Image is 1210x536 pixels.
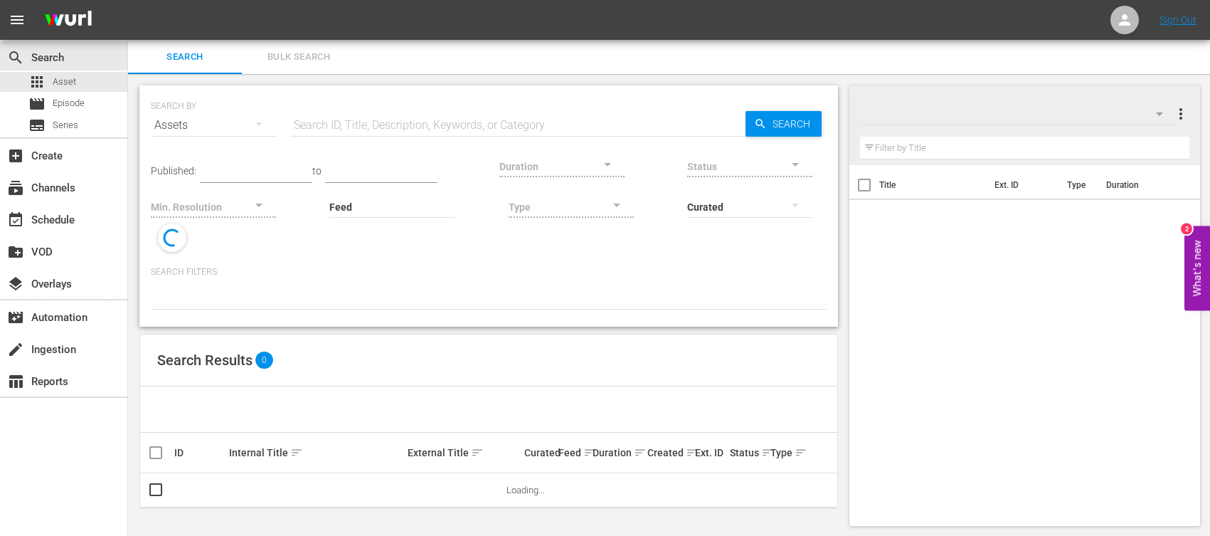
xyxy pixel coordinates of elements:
[157,352,253,369] span: Search Results
[312,165,322,177] span: to
[1184,226,1210,310] button: Open Feedback Widget
[28,95,46,112] span: Episode
[53,118,78,132] span: Series
[795,446,807,459] span: sort
[647,444,691,461] div: Created
[151,105,276,145] div: Assets
[1172,105,1189,122] span: more_vert
[471,446,484,459] span: sort
[745,111,822,137] button: Search
[151,266,827,278] p: Search Filters:
[53,96,85,110] span: Episode
[53,75,76,89] span: Asset
[761,446,774,459] span: sort
[7,373,24,390] span: Reports
[408,444,520,461] div: External Title
[634,446,647,459] span: sort
[290,446,303,459] span: sort
[1172,97,1189,131] button: more_vert
[28,117,46,134] span: Series
[730,444,767,461] div: Status
[7,147,24,164] span: Create
[28,73,46,90] span: Asset
[524,447,554,458] div: Curated
[986,165,1058,205] th: Ext. ID
[1058,165,1098,205] th: Type
[7,275,24,293] span: Overlays
[7,49,24,66] span: Search
[1159,14,1196,26] a: Sign Out
[34,4,102,37] img: ans4CAIJ8jUAAAAAAAAAAAAAAAAAAAAAAAAgQb4GAAAAAAAAAAAAAAAAAAAAAAAAJMjXAAAAAAAAAAAAAAAAAAAAAAAAgAT5G...
[1098,165,1183,205] th: Duration
[7,341,24,358] span: Ingestion
[250,49,347,65] span: Bulk Search
[583,446,596,459] span: sort
[151,165,196,177] span: Published:
[770,444,794,461] div: Type
[686,446,699,459] span: sort
[137,49,233,65] span: Search
[255,352,273,369] span: 0
[7,179,24,196] span: Channels
[506,485,545,495] span: Loading...
[7,309,24,326] span: Automation
[9,11,26,28] span: menu
[1181,223,1192,234] div: 2
[558,444,588,461] div: Feed
[767,111,822,137] span: Search
[229,444,403,461] div: Internal Title
[593,444,643,461] div: Duration
[174,447,225,458] div: ID
[7,211,24,228] span: Schedule
[695,447,725,458] div: Ext. ID
[879,165,986,205] th: Title
[7,243,24,261] span: VOD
